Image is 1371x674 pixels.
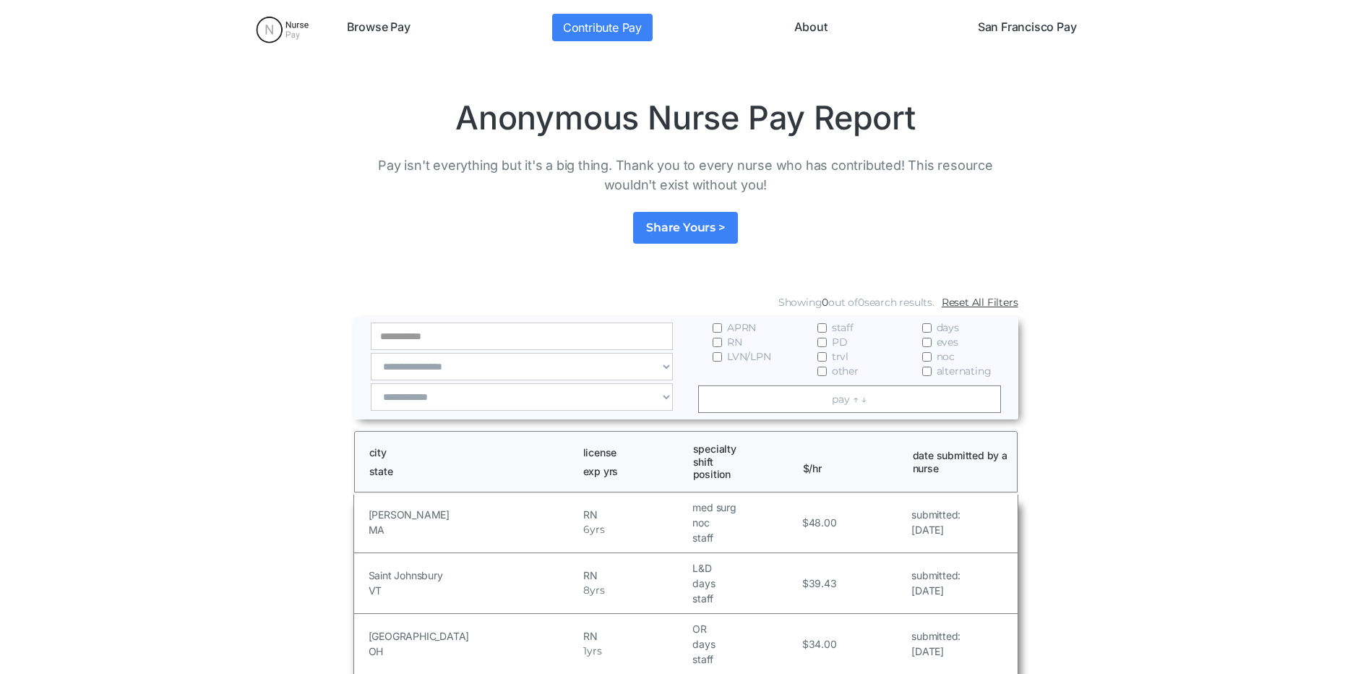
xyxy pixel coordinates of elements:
h5: yrs [590,522,604,537]
a: submitted:[DATE] [911,628,960,659]
span: eves [937,335,958,349]
input: other [817,367,827,376]
h5: 34.00 [809,636,837,652]
input: trvl [817,352,827,362]
h5: [GEOGRAPHIC_DATA] [369,628,580,644]
input: noc [922,352,932,362]
input: APRN [713,323,722,333]
h1: state [369,465,570,478]
h1: date submitted by a nurse [913,449,1010,474]
input: PD [817,338,827,347]
a: San Francisco Pay [972,14,1083,41]
h5: days [692,636,798,652]
h5: RN [583,568,689,583]
h5: [DATE] [911,522,960,537]
h5: days [692,576,798,591]
a: Share Yours > [633,212,737,244]
input: days [922,323,932,333]
h5: Saint Johnsbury [369,568,580,583]
h5: $ [802,636,809,652]
p: Pay isn't everything but it's a big thing. Thank you to every nurse who has contributed! This res... [353,155,1018,195]
h5: 1 [583,644,587,659]
span: other [832,364,859,378]
span: noc [937,349,955,364]
input: eves [922,338,932,347]
h5: $ [802,515,809,530]
input: staff [817,323,827,333]
input: LVN/LPN [713,352,722,362]
h1: specialty [693,443,790,456]
h1: city [369,446,570,459]
h5: staff [692,652,798,667]
h5: OR [692,621,798,636]
span: alternating [937,364,992,378]
h1: position [693,468,790,481]
h5: L&D [692,560,798,576]
h5: submitted: [911,568,960,583]
h5: staff [692,530,798,545]
a: Reset All Filters [942,295,1018,310]
h1: shift [693,456,790,469]
span: 0 [822,296,828,309]
h5: OH [369,644,580,659]
span: APRN [727,320,756,335]
h5: yrs [587,644,601,659]
h5: RN [583,507,689,522]
div: Showing out of search results. [778,295,934,310]
h1: license [583,446,680,459]
h5: submitted: [911,628,960,644]
span: LVN/LPN [727,349,771,364]
span: days [937,320,959,335]
span: trvl [832,349,848,364]
input: RN [713,338,722,347]
a: About [788,14,833,41]
h5: yrs [590,583,604,598]
h5: noc [692,515,798,530]
span: RN [727,335,742,349]
h5: submitted: [911,507,960,522]
span: staff [832,320,854,335]
h5: [DATE] [911,583,960,598]
span: PD [832,335,848,349]
h5: VT [369,583,580,598]
h5: MA [369,522,580,537]
h5: med surg [692,500,798,515]
h5: 6 [583,522,590,537]
a: Contribute Pay [552,14,653,41]
a: pay ↑ ↓ [698,385,1001,413]
h1: $/hr [803,449,900,474]
span: 0 [858,296,864,309]
h5: [PERSON_NAME] [369,507,580,522]
input: alternating [922,367,932,376]
h1: Anonymous Nurse Pay Report [353,98,1018,138]
h5: RN [583,628,689,644]
h1: exp yrs [583,465,680,478]
a: submitted:[DATE] [911,507,960,537]
h5: 39.43 [809,576,837,591]
h5: staff [692,591,798,606]
h5: 8 [583,583,590,598]
a: Browse Pay [341,14,416,41]
h5: [DATE] [911,644,960,659]
a: submitted:[DATE] [911,568,960,598]
h5: 48.00 [809,515,837,530]
h5: $ [802,576,809,591]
